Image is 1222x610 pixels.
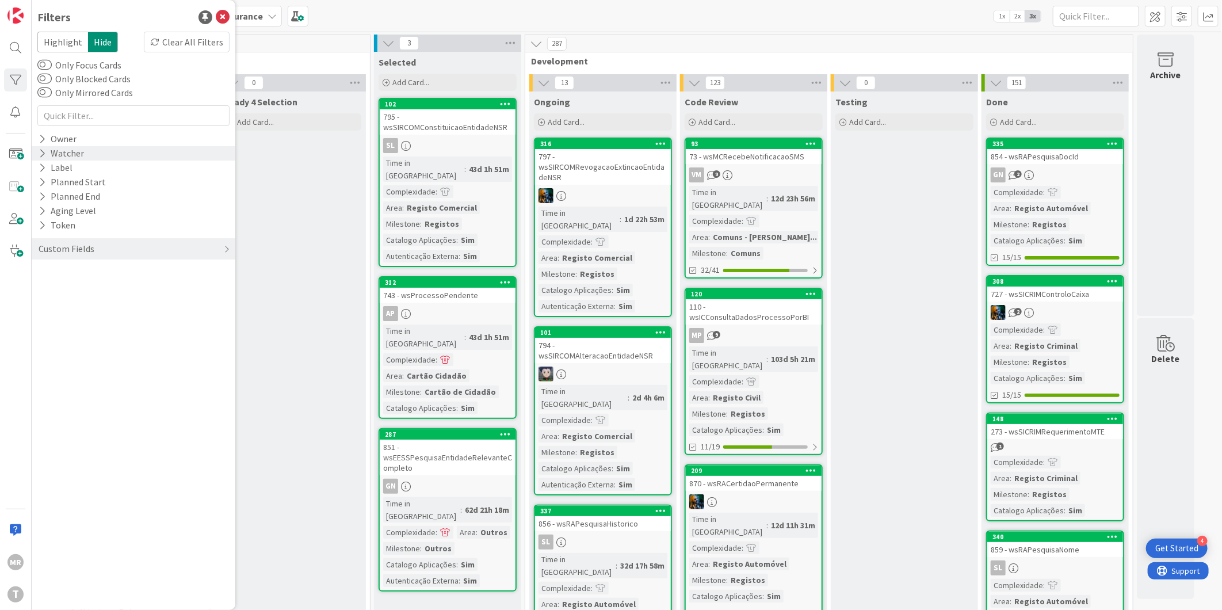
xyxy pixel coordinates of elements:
div: Registos [728,574,768,586]
div: Complexidade [689,375,742,388]
span: : [456,402,458,414]
div: 340859 - wsRAPesquisaNome [987,532,1123,557]
div: Complexidade [689,542,742,554]
span: : [456,234,458,246]
span: : [614,478,616,491]
div: MP [689,328,704,343]
div: 62d 21h 18m [462,504,512,516]
span: Testing [835,96,868,108]
div: 316797 - wsSIRCOMRevogacaoExtincaoEntidadeNSR [535,139,671,185]
span: : [464,331,466,344]
span: : [557,251,559,264]
span: : [1010,472,1011,485]
div: Catalogo Aplicações [383,234,456,246]
input: Quick Filter... [37,105,230,126]
div: VM [686,167,822,182]
span: : [620,213,621,226]
div: T [7,586,24,603]
div: MR [7,554,24,570]
div: Time in [GEOGRAPHIC_DATA] [539,553,616,578]
div: Cartão de Cidadão [422,386,499,398]
div: GN [991,167,1006,182]
div: 795 - wsSIRCOMConstituicaoEntidadeNSR [380,109,515,135]
span: : [436,353,437,366]
div: Open Get Started checklist, remaining modules: 4 [1146,539,1208,558]
span: : [436,185,437,198]
div: 2d 4h 6m [629,391,667,404]
div: Outros [478,526,510,539]
div: Filters [37,9,71,26]
span: : [1043,456,1045,468]
span: Selected [379,56,416,68]
div: Catalogo Aplicações [689,590,762,603]
div: 148273 - wsSICRIMRequerimentoMTE [987,414,1123,439]
button: Only Blocked Cards [37,73,52,85]
div: 120 [691,290,822,298]
div: Area [991,340,1010,352]
div: Milestone [383,542,420,555]
label: Only Mirrored Cards [37,86,133,100]
span: : [1010,595,1011,608]
div: Registo Automóvel [1011,202,1091,215]
div: 102 [385,100,515,108]
div: Get Started [1155,543,1198,554]
span: Hide [88,32,118,52]
span: : [575,446,577,459]
div: Registo Civil [710,391,763,404]
span: : [616,559,617,572]
div: 4 [1197,536,1208,546]
div: Catalogo Aplicações [991,372,1064,384]
div: GN [380,479,515,494]
div: Outros [422,542,455,555]
div: Registo Comercial [559,430,635,443]
div: Area [689,558,708,570]
div: SL [535,535,671,550]
span: Highlight [37,32,88,52]
span: : [591,582,593,594]
span: : [1043,323,1045,336]
div: LS [535,367,671,382]
div: Clear All Filters [144,32,230,52]
div: 93 [686,139,822,149]
span: : [575,268,577,280]
div: 316 [535,139,671,149]
div: 287851 - wsEESSPesquisaEntidadeRelevanteCompleto [380,429,515,475]
div: 12d 11h 31m [768,519,818,532]
div: Catalogo Aplicações [689,424,762,436]
div: Delete [1152,352,1180,365]
span: Add Card... [1000,117,1037,127]
span: : [1064,504,1066,517]
span: Ready 4 Selection [223,96,297,108]
span: : [708,231,710,243]
div: Autenticação Externa [539,478,614,491]
div: Registos [577,446,617,459]
div: 110 - wsICConsultaDadosProcessoPorBI [686,299,822,325]
span: : [1010,202,1011,215]
span: 151 [1007,76,1026,90]
div: 794 - wsSIRCOMAlteracaoEntidadeNSR [535,338,671,363]
span: : [402,201,404,214]
span: Add Card... [237,117,274,127]
div: Area [383,201,402,214]
span: 13 [555,76,574,90]
div: 209 [686,466,822,476]
span: 0 [244,76,264,90]
img: Visit kanbanzone.com [7,7,24,24]
div: Owner [37,132,78,146]
div: 312 [385,279,515,287]
button: Only Mirrored Cards [37,87,52,98]
div: 102 [380,99,515,109]
div: Complexidade [539,414,591,426]
div: Complexidade [539,235,591,248]
label: Only Focus Cards [37,58,121,72]
span: : [420,542,422,555]
div: Milestone [689,247,726,260]
div: Catalogo Aplicações [383,558,456,571]
span: Development [531,55,1118,67]
div: Complexidade [383,526,436,539]
span: Add Card... [392,77,429,87]
div: Registo Comercial [559,251,635,264]
span: : [1028,356,1029,368]
span: : [436,526,437,539]
div: Complexidade [991,579,1043,592]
